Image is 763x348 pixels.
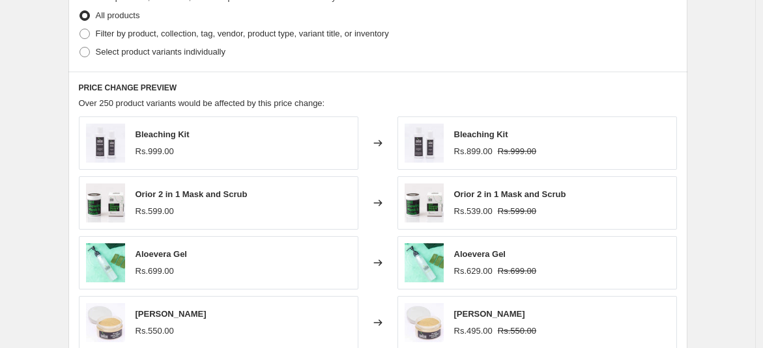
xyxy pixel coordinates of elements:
[136,189,248,199] span: Orior 2 in 1 Mask and Scrub
[405,303,444,342] img: MultaniMitti_80x.webp
[136,325,174,338] div: Rs.550.00
[79,83,677,93] h6: PRICE CHANGE PREVIEW
[405,243,444,282] img: AloeVeraGel_80x.webp
[136,129,190,139] span: Bleaching Kit
[454,309,525,319] span: [PERSON_NAME]
[79,98,325,108] span: Over 250 product variants would be affected by this price change:
[405,124,444,163] img: bleach-kit_80x.jpg
[96,10,140,20] span: All products
[454,129,508,139] span: Bleaching Kit
[136,309,207,319] span: [PERSON_NAME]
[454,189,566,199] span: Orior 2 in 1 Mask and Scrub
[96,29,389,38] span: Filter by product, collection, tag, vendor, product type, variant title, or inventory
[454,145,493,158] div: Rs.899.00
[96,47,225,57] span: Select product variants individually
[454,265,493,278] div: Rs.629.00
[136,249,188,259] span: Aloevera Gel
[136,145,174,158] div: Rs.999.00
[86,303,125,342] img: MultaniMitti_80x.webp
[498,325,536,338] strike: Rs.550.00
[498,265,536,278] strike: Rs.699.00
[136,265,174,278] div: Rs.699.00
[454,205,493,218] div: Rs.539.00
[454,325,493,338] div: Rs.495.00
[86,183,125,222] img: 2-in1-scrub_80x.jpg
[454,249,506,259] span: Aloevera Gel
[405,183,444,222] img: 2-in1-scrub_80x.jpg
[136,205,174,218] div: Rs.599.00
[498,145,536,158] strike: Rs.999.00
[86,243,125,282] img: AloeVeraGel_80x.webp
[86,124,125,163] img: bleach-kit_80x.jpg
[498,205,536,218] strike: Rs.599.00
